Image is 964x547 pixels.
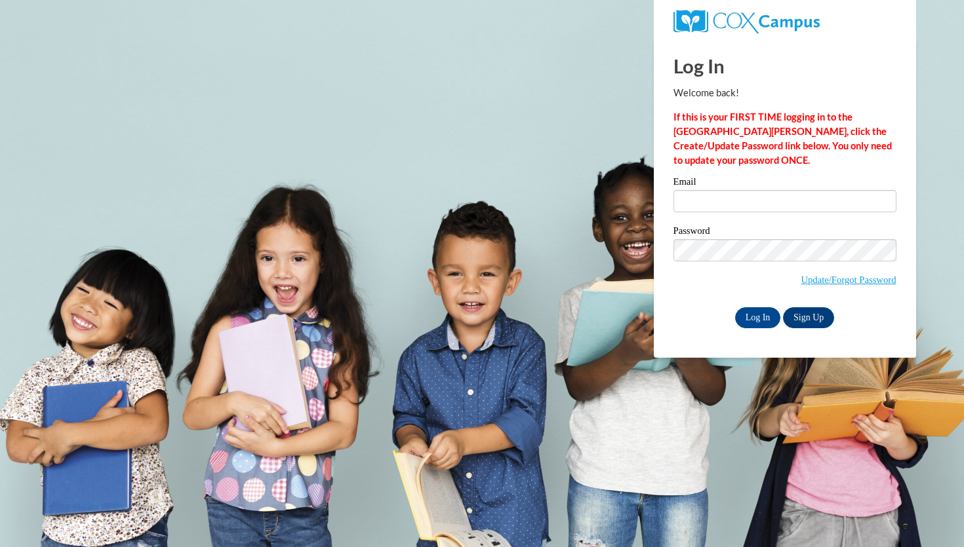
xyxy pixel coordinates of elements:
img: COX Campus [673,10,820,33]
label: Password [673,226,896,239]
input: Log In [735,307,781,328]
a: Update/Forgot Password [801,274,896,285]
a: Sign Up [783,307,834,328]
h1: Log In [673,52,896,79]
strong: If this is your FIRST TIME logging in to the [GEOGRAPHIC_DATA][PERSON_NAME], click the Create/Upd... [673,111,892,166]
a: COX Campus [673,15,820,26]
label: Email [673,177,896,190]
p: Welcome back! [673,86,896,100]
